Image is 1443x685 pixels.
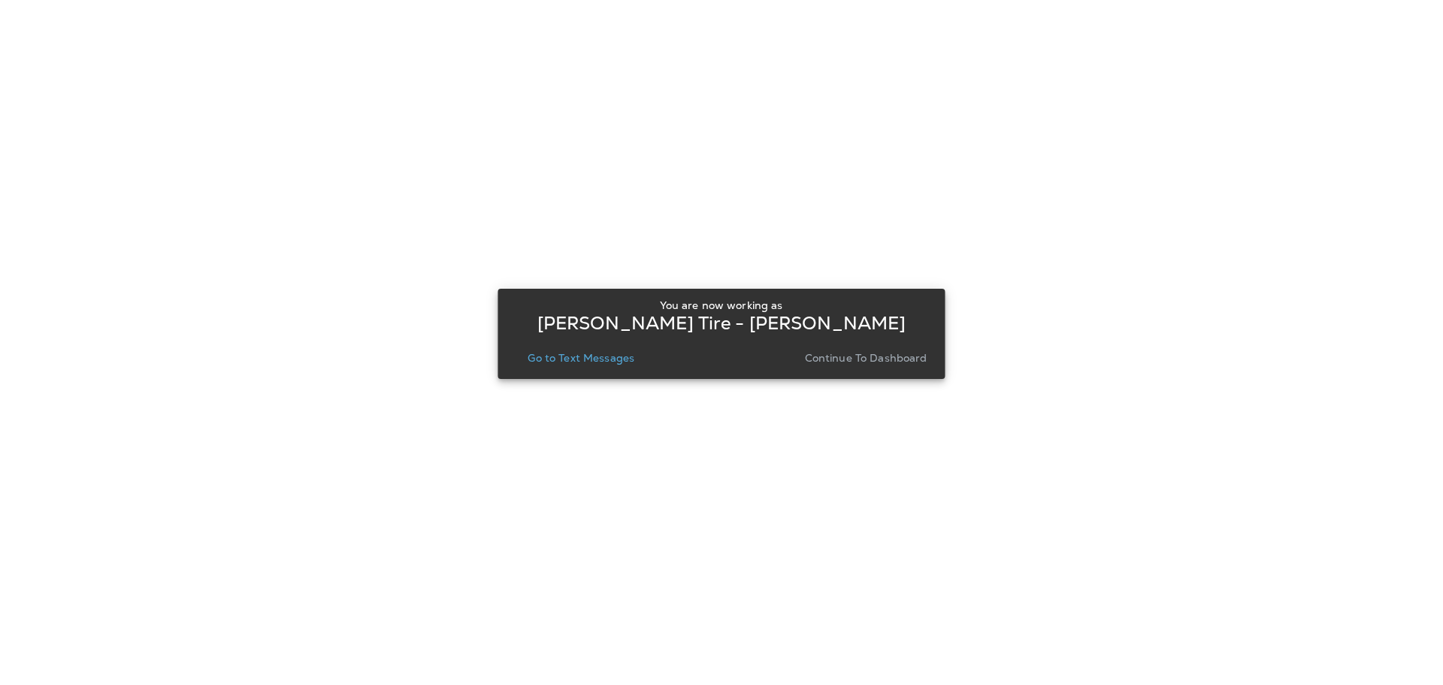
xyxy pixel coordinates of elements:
p: Go to Text Messages [528,352,634,364]
p: Continue to Dashboard [805,352,927,364]
button: Continue to Dashboard [799,347,933,368]
button: Go to Text Messages [522,347,640,368]
p: [PERSON_NAME] Tire - [PERSON_NAME] [537,317,906,329]
p: You are now working as [660,299,782,311]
